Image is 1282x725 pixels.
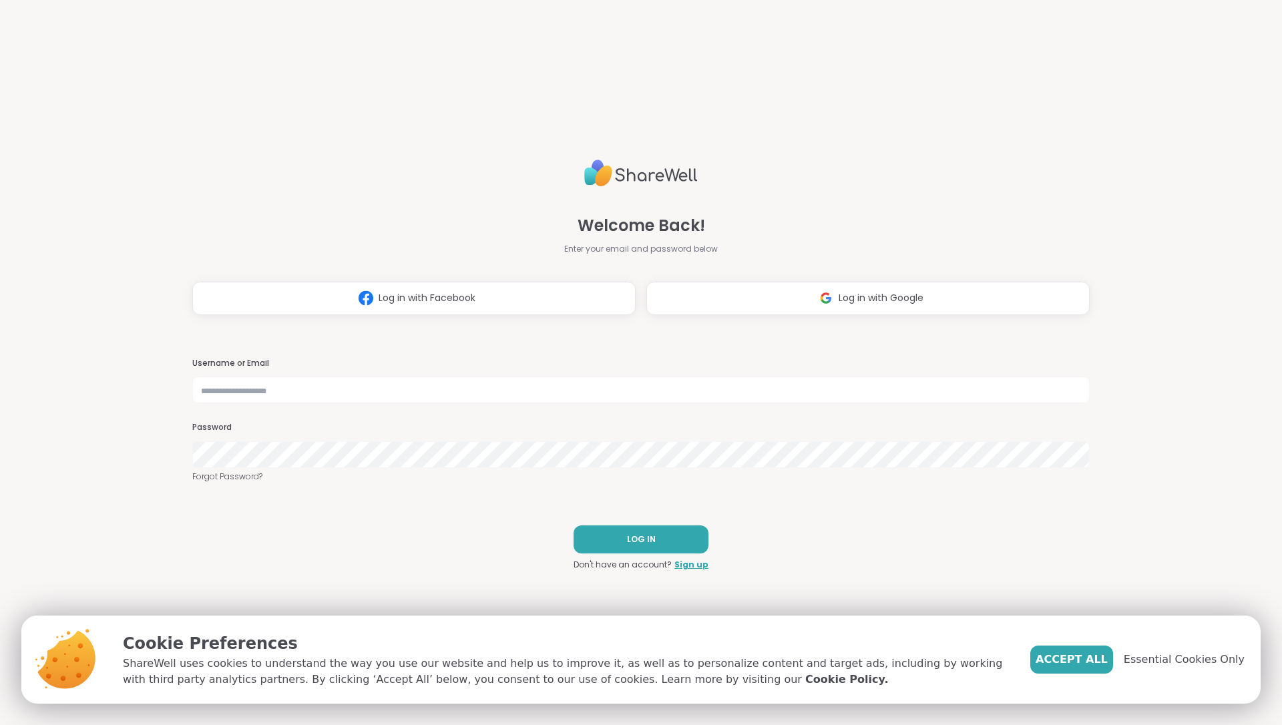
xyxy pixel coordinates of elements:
[1124,652,1245,668] span: Essential Cookies Only
[584,154,698,192] img: ShareWell Logo
[1030,646,1113,674] button: Accept All
[574,559,672,571] span: Don't have an account?
[1036,652,1108,668] span: Accept All
[192,471,1090,483] a: Forgot Password?
[578,214,705,238] span: Welcome Back!
[192,422,1090,433] h3: Password
[564,243,718,255] span: Enter your email and password below
[123,632,1009,656] p: Cookie Preferences
[646,282,1090,315] button: Log in with Google
[353,286,379,310] img: ShareWell Logomark
[192,282,636,315] button: Log in with Facebook
[123,656,1009,688] p: ShareWell uses cookies to understand the way you use our website and help us to improve it, as we...
[839,291,923,305] span: Log in with Google
[574,525,708,553] button: LOG IN
[379,291,475,305] span: Log in with Facebook
[627,533,656,545] span: LOG IN
[813,286,839,310] img: ShareWell Logomark
[192,358,1090,369] h3: Username or Email
[674,559,708,571] a: Sign up
[805,672,888,688] a: Cookie Policy.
